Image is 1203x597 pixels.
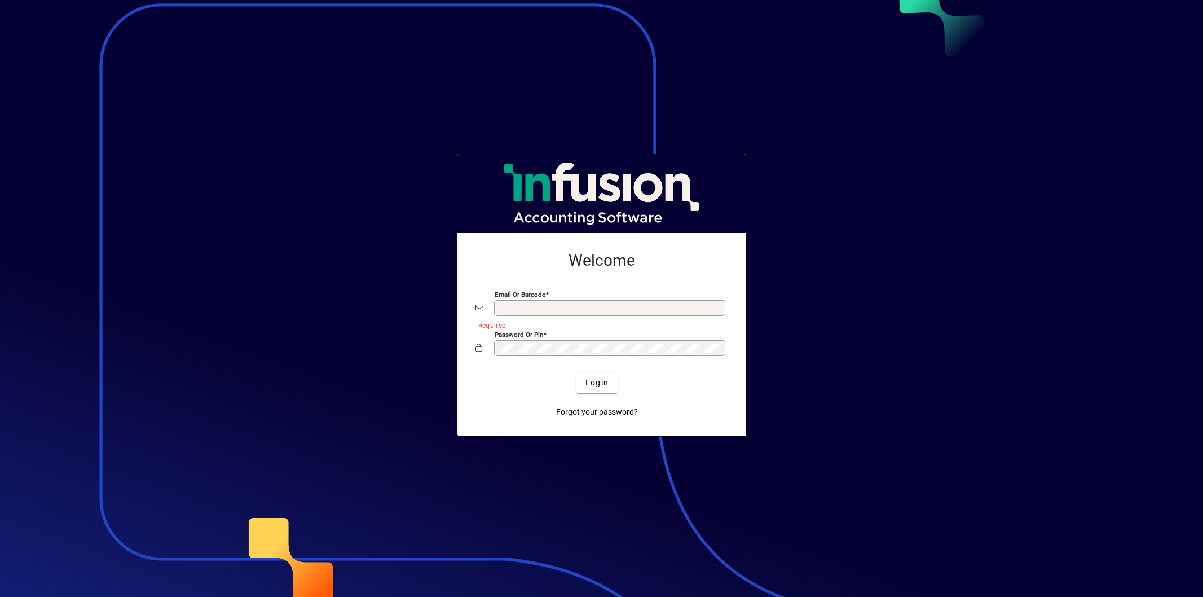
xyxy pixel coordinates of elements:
[495,290,545,298] mat-label: Email or Barcode
[576,373,618,393] button: Login
[475,251,728,270] h2: Welcome
[556,406,638,418] span: Forgot your password?
[495,330,543,338] mat-label: Password or Pin
[552,402,642,423] a: Forgot your password?
[478,319,719,331] mat-error: Required
[585,377,609,389] span: Login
